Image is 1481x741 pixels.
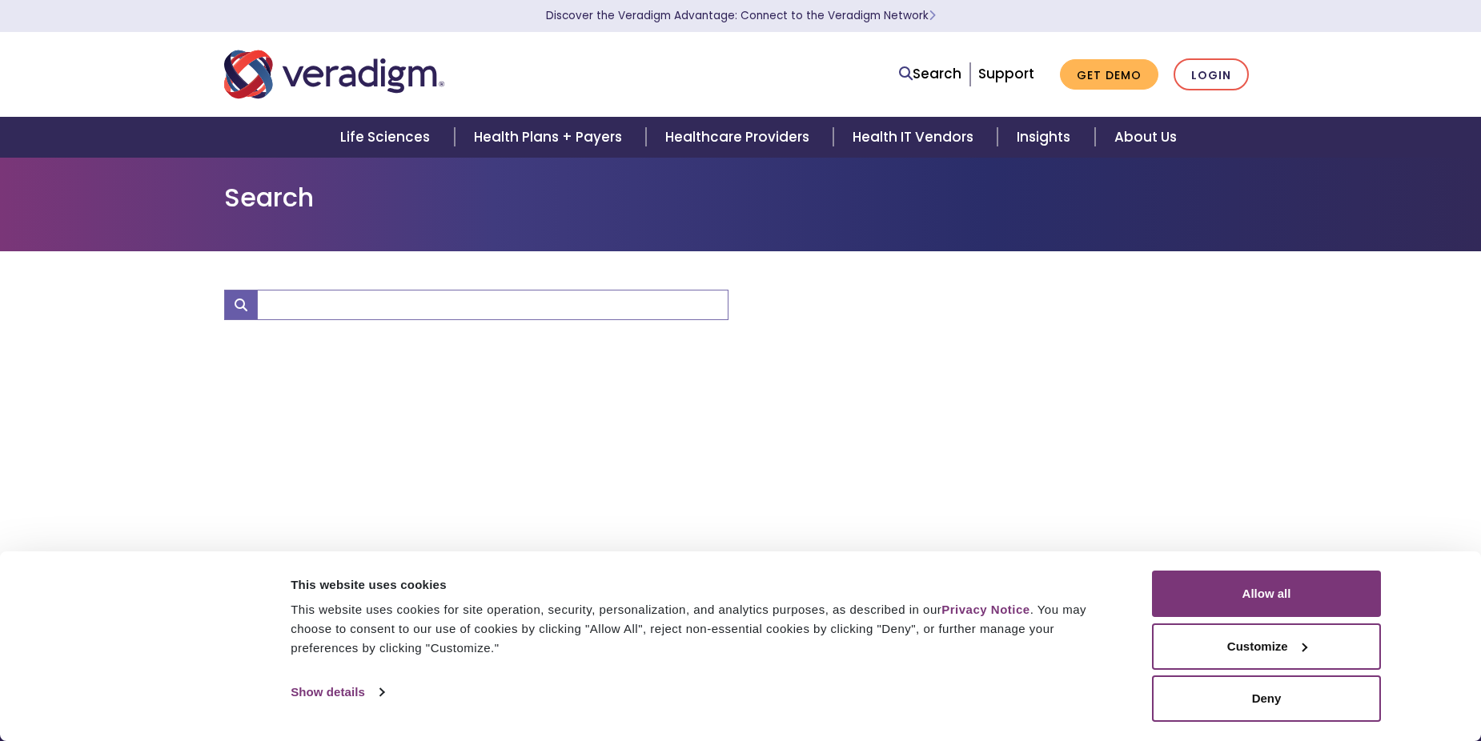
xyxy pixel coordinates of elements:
a: Insights [997,117,1094,158]
button: Customize [1152,623,1381,670]
a: Healthcare Providers [646,117,833,158]
a: Search [899,63,961,85]
div: This website uses cookies for site operation, security, personalization, and analytics purposes, ... [291,600,1116,658]
div: This website uses cookies [291,575,1116,595]
a: Get Demo [1060,59,1158,90]
a: Health IT Vendors [833,117,997,158]
button: Allow all [1152,571,1381,617]
a: Health Plans + Payers [455,117,646,158]
a: Privacy Notice [941,603,1029,616]
a: Show details [291,680,383,704]
span: Learn More [929,8,936,23]
img: Veradigm logo [224,48,444,101]
button: Deny [1152,675,1381,722]
a: Support [978,64,1034,83]
a: Life Sciences [321,117,454,158]
a: Login [1174,58,1249,91]
h1: Search [224,182,1257,213]
a: Discover the Veradigm Advantage: Connect to the Veradigm NetworkLearn More [546,8,936,23]
a: About Us [1095,117,1196,158]
input: Search [257,290,728,320]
